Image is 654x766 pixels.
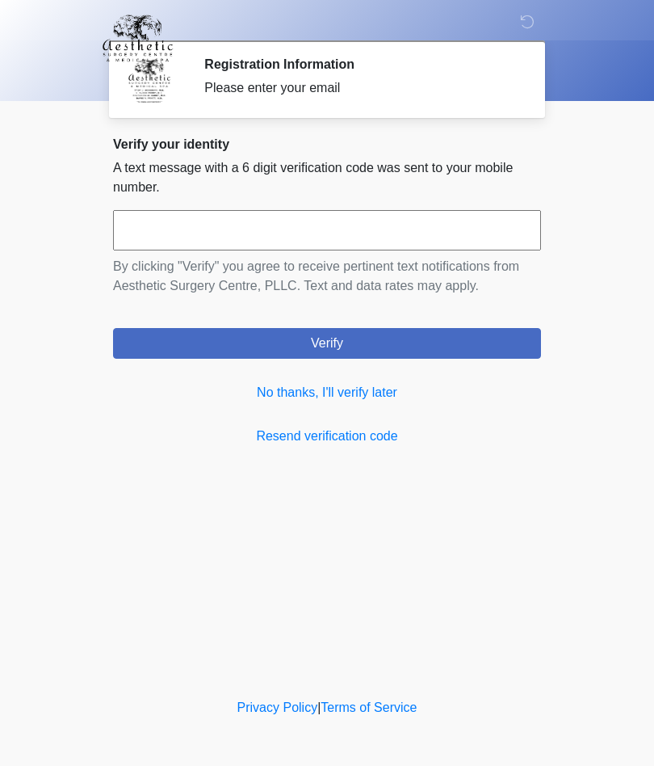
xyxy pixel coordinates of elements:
[204,78,517,98] div: Please enter your email
[237,701,318,714] a: Privacy Policy
[97,12,178,64] img: Aesthetic Surgery Centre, PLLC Logo
[321,701,417,714] a: Terms of Service
[317,701,321,714] a: |
[113,427,541,446] a: Resend verification code
[113,158,541,197] p: A text message with a 6 digit verification code was sent to your mobile number.
[113,328,541,359] button: Verify
[125,57,174,105] img: Agent Avatar
[113,137,541,152] h2: Verify your identity
[113,383,541,402] a: No thanks, I'll verify later
[113,257,541,296] p: By clicking "Verify" you agree to receive pertinent text notifications from Aesthetic Surgery Cen...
